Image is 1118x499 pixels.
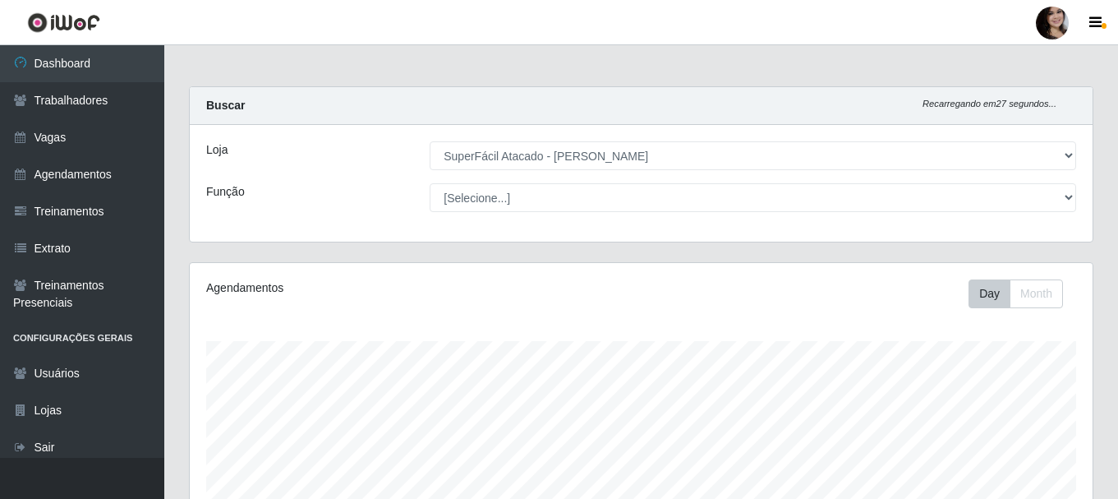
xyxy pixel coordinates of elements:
[27,12,100,33] img: CoreUI Logo
[968,280,1076,308] div: Toolbar with button groups
[968,280,1063,308] div: First group
[968,280,1010,308] button: Day
[206,280,554,297] div: Agendamentos
[206,141,228,159] label: Loja
[206,99,245,112] strong: Buscar
[1010,280,1063,308] button: Month
[206,183,245,201] label: Função
[922,99,1056,109] i: Recarregando em 27 segundos...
